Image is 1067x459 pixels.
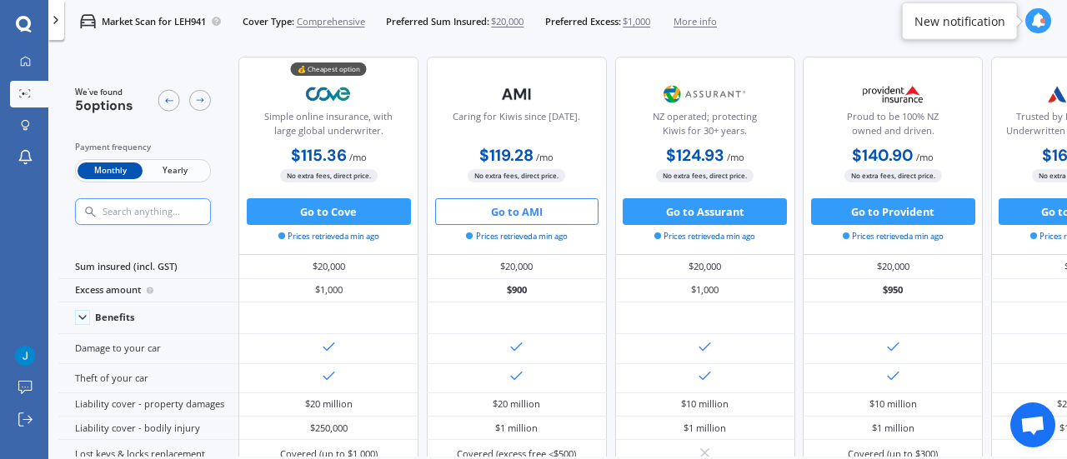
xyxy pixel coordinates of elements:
span: Yearly [143,162,208,180]
span: No extra fees, direct price. [280,169,378,182]
div: $1,000 [238,279,418,302]
b: $140.90 [852,145,914,166]
img: Cove.webp [285,77,373,111]
div: Sum insured (incl. GST) [58,255,238,278]
button: Go to Assurant [623,198,787,225]
div: Excess amount [58,279,238,302]
span: No extra fees, direct price. [844,169,942,182]
span: $1,000 [623,15,650,28]
div: $20,000 [427,255,607,278]
div: Payment frequency [75,141,211,154]
b: $124.93 [666,145,724,166]
p: Market Scan for LEH941 [102,15,206,28]
span: Monthly [78,162,143,180]
div: Damage to your car [58,334,238,363]
div: $20,000 [615,255,795,278]
span: / mo [349,151,367,163]
span: Prices retrieved a min ago [278,231,379,242]
b: $119.28 [479,145,533,166]
span: Comprehensive [297,15,365,28]
div: $1 million [872,422,914,435]
div: $250,000 [310,422,348,435]
div: $10 million [681,397,729,411]
img: ACg8ocIVCVbM3safZ3HhjmQnxIb0K4RdQDOQ9sYPQTgb5OYxLFOjLSQ=s96-c [15,346,35,366]
div: $900 [427,279,607,302]
button: Go to Provident [811,198,975,225]
img: Assurant.png [661,77,749,111]
span: No extra fees, direct price. [468,169,565,182]
div: $1 million [495,422,538,435]
button: Go to AMI [435,198,599,225]
span: No extra fees, direct price. [656,169,754,182]
span: Cover Type: [243,15,294,28]
span: / mo [916,151,934,163]
div: $1,000 [615,279,795,302]
span: $20,000 [491,15,523,28]
img: Provident.png [849,77,937,111]
input: Search anything... [101,206,238,217]
div: $950 [803,279,983,302]
b: $115.36 [291,145,347,166]
div: $20 million [493,397,540,411]
div: $20,000 [238,255,418,278]
div: Proud to be 100% NZ owned and driven. [814,110,971,143]
span: We've found [75,87,133,98]
img: car.f15378c7a67c060ca3f3.svg [80,13,96,29]
div: 💰 Cheapest option [291,62,367,76]
div: Liability cover - bodily injury [58,417,238,440]
span: Prices retrieved a min ago [654,231,755,242]
div: NZ operated; protecting Kiwis for 30+ years. [626,110,783,143]
span: / mo [536,151,554,163]
span: / mo [727,151,744,163]
div: $1 million [684,422,726,435]
div: Benefits [95,312,135,323]
div: $20,000 [803,255,983,278]
div: $20 million [305,397,353,411]
div: $10 million [869,397,917,411]
span: Preferred Excess: [545,15,621,28]
div: Caring for Kiwis since [DATE]. [453,110,580,143]
button: Go to Cove [247,198,411,225]
div: Open chat [1010,402,1055,447]
span: 5 options [75,97,133,114]
div: New notification [914,12,1005,29]
span: More info [674,15,717,28]
div: Theft of your car [58,364,238,393]
span: Prices retrieved a min ago [466,231,567,242]
span: Prices retrieved a min ago [843,231,944,242]
img: AMI-text-1.webp [473,77,561,111]
div: Simple online insurance, with large global underwriter. [250,110,407,143]
span: Preferred Sum Insured: [386,15,489,28]
div: Liability cover - property damages [58,393,238,417]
